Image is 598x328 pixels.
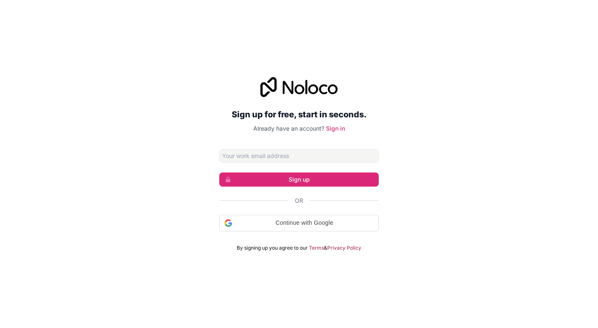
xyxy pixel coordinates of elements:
[219,107,379,122] h2: Sign up for free, start in seconds.
[237,245,308,251] span: By signing up you agree to our
[253,125,324,132] span: Already have an account?
[326,125,345,132] a: Sign in
[219,149,379,163] input: Email address
[219,215,379,231] div: Continue with Google
[235,219,373,227] span: Continue with Google
[324,245,327,251] span: &
[219,173,379,187] button: Sign up
[327,245,361,251] a: Privacy Policy
[295,197,303,205] span: Or
[309,245,324,251] a: Terms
